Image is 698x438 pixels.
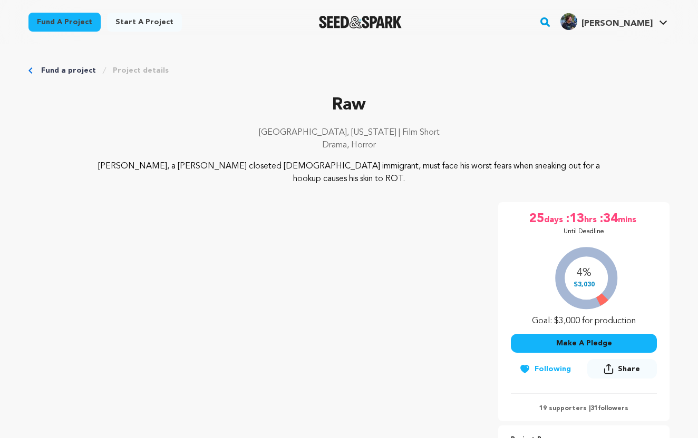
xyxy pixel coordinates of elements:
[590,405,598,412] span: 31
[587,359,657,379] button: Share
[565,211,584,227] span: :13
[319,16,402,28] a: Seed&Spark Homepage
[581,19,653,28] span: [PERSON_NAME]
[587,359,657,383] span: Share
[564,227,604,236] p: Until Deadline
[560,13,577,30] img: 08499ed398de49bf.jpg
[28,93,670,118] p: Raw
[41,65,96,76] a: Fund a project
[558,11,670,30] a: Diego H.'s Profile
[584,211,599,227] span: hrs
[511,404,657,413] p: 19 supporters | followers
[544,211,565,227] span: days
[319,16,402,28] img: Seed&Spark Logo Dark Mode
[511,334,657,353] button: Make A Pledge
[560,13,653,30] div: Diego H.'s Profile
[511,360,579,379] button: Following
[599,211,618,227] span: :34
[28,65,670,76] div: Breadcrumb
[558,11,670,33] span: Diego H.'s Profile
[113,65,169,76] a: Project details
[107,13,182,32] a: Start a project
[529,211,544,227] span: 25
[28,13,101,32] a: Fund a project
[618,211,638,227] span: mins
[28,139,670,152] p: Drama, Horror
[28,126,670,139] p: [GEOGRAPHIC_DATA], [US_STATE] | Film Short
[618,364,640,374] span: Share
[93,160,606,185] p: [PERSON_NAME], a [PERSON_NAME] closeted [DEMOGRAPHIC_DATA] immigrant, must face his worst fears w...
